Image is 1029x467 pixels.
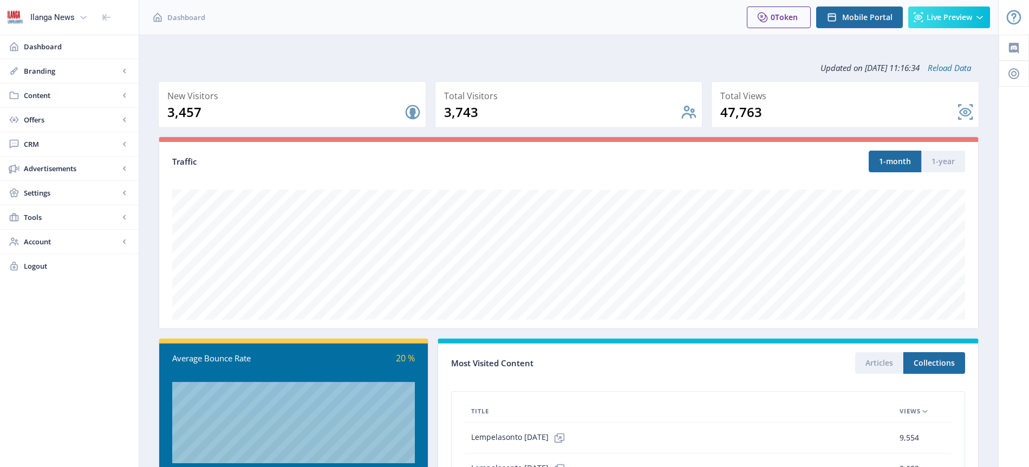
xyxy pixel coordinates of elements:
button: Collections [903,352,965,374]
button: Live Preview [908,7,990,28]
div: 3,457 [167,103,404,121]
span: Mobile Portal [842,13,893,22]
span: Dashboard [24,41,130,52]
button: 1-year [921,151,965,172]
span: Account [24,236,119,247]
button: 1-month [869,151,921,172]
div: 47,763 [720,103,957,121]
span: Content [24,90,119,101]
button: Articles [855,352,903,374]
span: Branding [24,66,119,76]
span: Advertisements [24,163,119,174]
div: New Visitors [167,88,421,103]
span: Logout [24,261,130,271]
span: Views [900,405,921,418]
span: Offers [24,114,119,125]
a: Reload Data [920,62,971,73]
button: Mobile Portal [816,7,903,28]
span: Settings [24,187,119,198]
span: Dashboard [167,12,205,23]
span: Token [775,12,798,22]
span: Tools [24,212,119,223]
span: Title [471,405,489,418]
span: CRM [24,139,119,150]
span: Lempelasonto [DATE] [471,427,570,449]
div: Traffic [172,155,569,168]
div: Ilanga News [30,5,75,29]
div: 3,743 [444,103,681,121]
button: 0Token [747,7,811,28]
div: Total Visitors [444,88,698,103]
div: Updated on [DATE] 11:16:34 [158,54,979,81]
span: Live Preview [927,13,972,22]
div: Most Visited Content [451,355,708,372]
div: Total Views [720,88,974,103]
div: Average Bounce Rate [172,352,294,365]
img: 6e32966d-d278-493e-af78-9af65f0c2223.png [6,9,24,26]
span: 9,554 [900,431,919,444]
span: 20 % [396,352,415,364]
